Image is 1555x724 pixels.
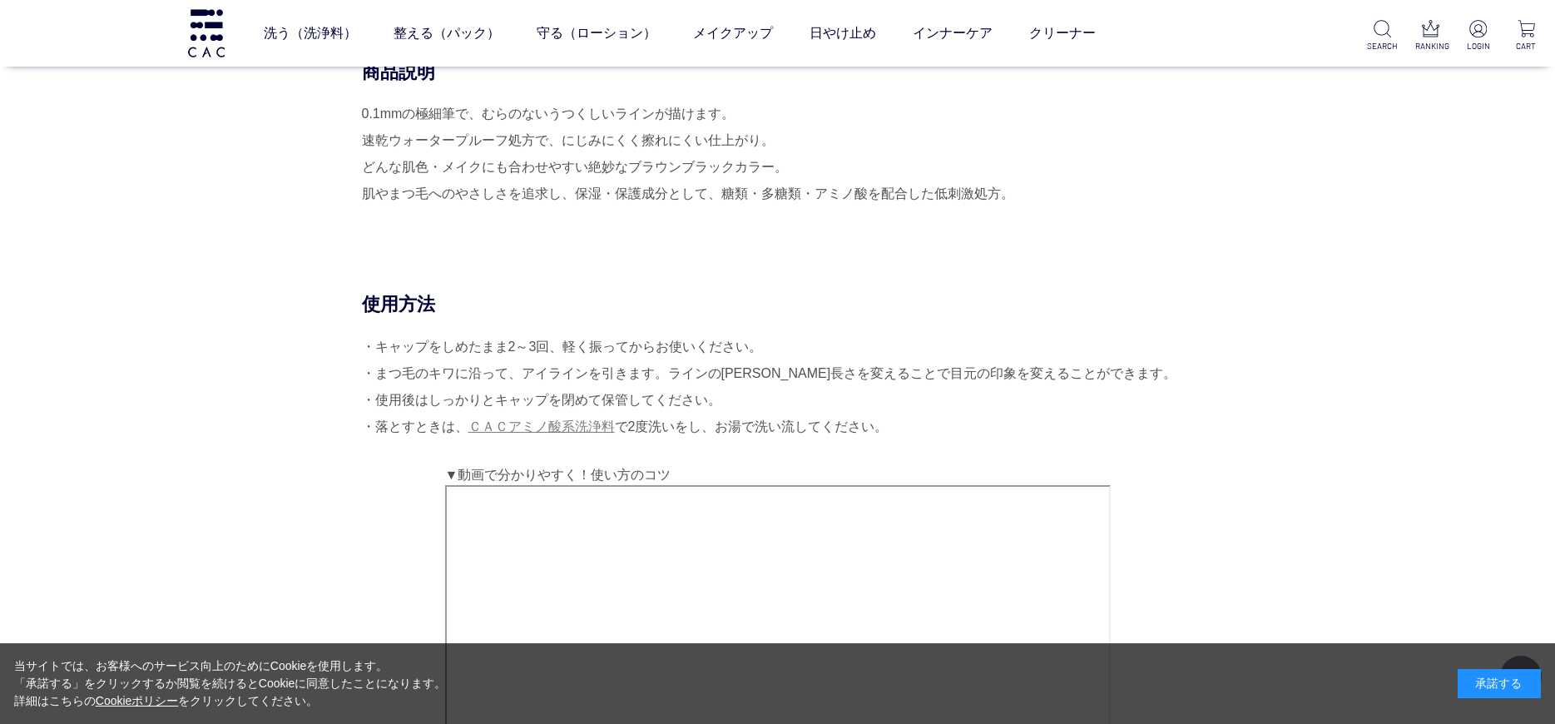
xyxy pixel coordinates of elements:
a: 洗う（洗浄料） [264,10,357,57]
a: RANKING [1415,20,1446,52]
a: ＣＡＣアミノ酸系洗浄料 [468,419,615,434]
div: 承諾する [1458,669,1541,698]
p: LOGIN [1463,40,1493,52]
a: LOGIN [1463,20,1493,52]
a: Cookieポリシー [96,694,179,707]
a: インナーケア [913,10,993,57]
div: 0.1mmの極細筆で、むらのないうつくしいラインが描けます。 速乾ウォータープルーフ処方で、にじみにくく擦れにくい仕上がり。 どんな肌色・メイクにも合わせやすい絶妙なブラウンブラックカラー。 肌... [362,101,1194,234]
a: メイクアップ [693,10,773,57]
img: logo [186,9,227,57]
p: SEARCH [1367,40,1398,52]
div: 当サイトでは、お客様へのサービス向上のためにCookieを使用します。 「承諾する」をクリックするか閲覧を続けるとCookieに同意したことになります。 詳細はこちらの をクリックしてください。 [14,657,447,710]
p: RANKING [1415,40,1446,52]
a: SEARCH [1367,20,1398,52]
a: CART [1511,20,1542,52]
div: ・キャップをしめたまま2～3回、軽く振ってからお使いください。 ・まつ毛のキワに沿って、アイラインを引きます。ラインの[PERSON_NAME]長さを変えることで目元の印象を変えることができます... [362,334,1194,440]
a: 守る（ローション） [537,10,656,57]
a: 整える（パック） [394,10,500,57]
div: 使用方法 [362,292,1194,316]
a: クリーナー [1029,10,1096,57]
p: ▼動画で分かりやすく！使い方のコツ [445,465,1111,485]
p: CART [1511,40,1542,52]
a: 日やけ止め [810,10,876,57]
